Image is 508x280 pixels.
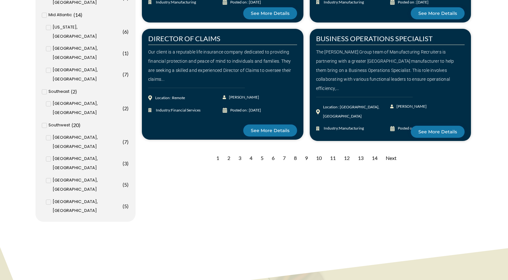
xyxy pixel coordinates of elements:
[48,10,72,20] span: Mid Atlantic
[124,181,127,188] span: 5
[327,150,339,166] div: 11
[124,160,127,166] span: 3
[124,29,127,35] span: 6
[127,203,129,209] span: )
[291,150,300,166] div: 8
[230,106,261,115] div: Posted on : [DATE]
[53,44,121,62] span: [GEOGRAPHIC_DATA], [GEOGRAPHIC_DATA]
[123,105,124,111] span: (
[251,11,289,16] span: See More Details
[73,88,75,94] span: 2
[171,108,200,112] span: Financial Services
[127,181,129,188] span: )
[53,66,121,84] span: [GEOGRAPHIC_DATA], [GEOGRAPHIC_DATA]
[79,122,80,128] span: )
[313,150,325,166] div: 10
[127,50,129,56] span: )
[73,12,75,18] span: (
[123,29,124,35] span: (
[418,130,457,134] span: See More Details
[257,150,267,166] div: 5
[127,105,129,111] span: )
[123,71,124,77] span: (
[323,103,391,121] div: Location : [GEOGRAPHIC_DATA], [GEOGRAPHIC_DATA]
[395,102,427,111] span: [PERSON_NAME]
[213,150,222,166] div: 1
[355,150,367,166] div: 13
[48,121,70,130] span: Southwest
[223,93,260,102] a: [PERSON_NAME]
[235,150,244,166] div: 3
[127,71,129,77] span: )
[123,203,124,209] span: (
[124,71,127,77] span: 7
[154,106,200,115] span: Industry:
[155,93,185,103] div: Location : Remote
[123,181,124,188] span: (
[75,12,81,18] span: 14
[53,99,121,118] span: [GEOGRAPHIC_DATA], [GEOGRAPHIC_DATA]
[75,88,77,94] span: )
[243,124,297,137] a: See More Details
[418,11,457,16] span: See More Details
[316,48,465,93] div: The [PERSON_NAME] Group team of Manufacturing Recruiters is partnering with a greater [GEOGRAPHIC...
[124,105,127,111] span: 2
[390,102,427,111] a: [PERSON_NAME]
[72,122,73,128] span: (
[227,93,259,102] span: [PERSON_NAME]
[71,88,73,94] span: (
[148,48,297,84] div: Our client is a reputable life insurance company dedicated to providing financial protection and ...
[48,87,69,96] span: Southeast
[411,126,465,138] a: See More Details
[341,150,353,166] div: 12
[383,150,400,166] div: Next
[124,203,127,209] span: 5
[148,106,223,115] a: Industry:Financial Services
[251,128,289,133] span: See More Details
[148,34,220,43] a: DIRECTOR OF CLAIMS
[316,34,433,43] a: BUSINESS OPERATIONS SPECIALIST
[280,150,289,166] div: 7
[302,150,311,166] div: 9
[53,197,121,216] span: [GEOGRAPHIC_DATA], [GEOGRAPHIC_DATA]
[369,150,381,166] div: 14
[73,122,79,128] span: 20
[53,23,121,41] span: [US_STATE], [GEOGRAPHIC_DATA]
[246,150,256,166] div: 4
[53,176,121,194] span: [GEOGRAPHIC_DATA], [GEOGRAPHIC_DATA]
[411,7,465,19] a: See More Details
[124,50,127,56] span: 1
[243,7,297,19] a: See More Details
[53,154,121,173] span: [GEOGRAPHIC_DATA], [GEOGRAPHIC_DATA]
[127,160,129,166] span: )
[53,133,121,151] span: [GEOGRAPHIC_DATA], [GEOGRAPHIC_DATA]
[224,150,233,166] div: 2
[123,50,124,56] span: (
[123,160,124,166] span: (
[127,139,129,145] span: )
[123,139,124,145] span: (
[124,139,127,145] span: 7
[269,150,278,166] div: 6
[127,29,129,35] span: )
[81,12,82,18] span: )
